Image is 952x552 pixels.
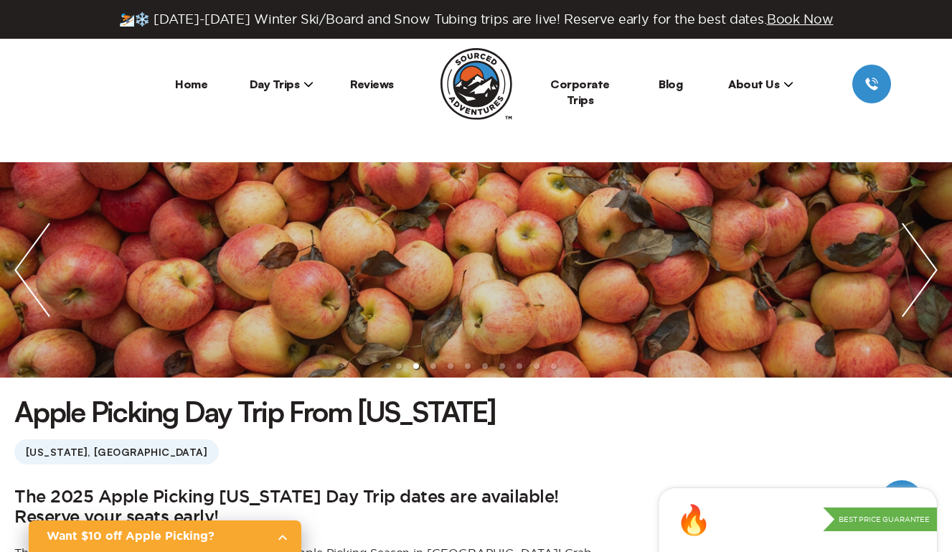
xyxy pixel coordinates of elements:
img: next slide / item [887,162,952,378]
a: Want $10 off Apple Picking? [29,520,301,552]
li: slide item 4 [448,363,453,369]
li: slide item 2 [413,363,419,369]
li: slide item 7 [499,363,505,369]
h1: Apple Picking Day Trip From [US_STATE] [14,392,496,431]
li: slide item 8 [517,363,522,369]
iframe: Help Scout Beacon - Open [880,480,923,523]
li: slide item 5 [465,363,471,369]
span: [US_STATE], [GEOGRAPHIC_DATA] [14,439,219,464]
div: 🔥 [676,505,712,534]
span: Day Trips [250,77,314,91]
h2: Want $10 off Apple Picking? [47,528,265,545]
span: About Us [728,77,793,91]
a: Blog [659,77,682,91]
span: Book Now [767,12,834,26]
li: slide item 1 [396,363,402,369]
span: ⛷️❄️ [DATE]-[DATE] Winter Ski/Board and Snow Tubing trips are live! Reserve early for the best da... [119,11,834,27]
a: Home [175,77,207,91]
p: Best Price Guarantee [823,507,937,532]
li: slide item 10 [551,363,557,369]
h2: The 2025 Apple Picking [US_STATE] Day Trip dates are available! Reserve your seats early! [14,487,593,528]
a: Corporate Trips [550,77,610,107]
a: Reviews [350,77,394,91]
img: Sourced Adventures company logo [440,48,512,120]
li: slide item 6 [482,363,488,369]
li: slide item 3 [430,363,436,369]
li: slide item 9 [534,363,539,369]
